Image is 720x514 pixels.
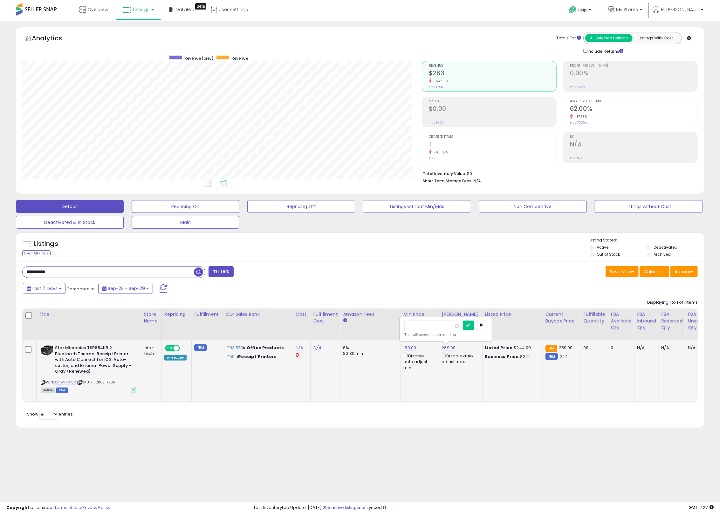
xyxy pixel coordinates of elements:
[209,266,233,277] button: Filters
[556,35,581,41] div: Totals For
[442,311,479,318] div: [PERSON_NAME]
[584,311,606,324] div: Fulfillable Quantity
[184,56,213,61] span: Revenue (prev)
[570,121,587,125] small: Prev: 75.00%
[637,311,656,331] div: FBA inbound Qty
[661,6,699,13] span: Hi [PERSON_NAME]
[570,135,697,139] span: ROI
[429,141,556,149] h2: 1
[313,311,338,324] div: Fulfillment Cost
[545,311,578,324] div: Current Buybox Price
[429,85,443,89] small: Prev: $798
[688,345,709,351] div: N/A
[22,250,51,256] div: Clear All Filters
[231,56,248,61] span: Revenue
[606,266,639,277] button: Save View
[133,6,149,13] span: Listings
[597,252,620,257] label: Out of Stock
[485,354,538,360] div: $244
[423,171,466,176] b: Total Inventory Value:
[429,100,556,103] span: Profit
[429,70,556,78] h2: $283
[442,345,456,351] a: 269.00
[578,7,587,13] span: Help
[164,355,187,361] div: Win BuyBox
[132,216,239,229] button: Main
[570,64,697,68] span: Profit [PERSON_NAME]
[590,237,704,243] p: Listing States:
[164,311,189,318] div: Repricing
[632,34,680,42] button: Listings With Cost
[176,6,196,13] span: DataHub
[247,345,284,351] span: Office Products
[195,3,206,10] div: Tooltip anchor
[226,345,288,351] p: in
[166,346,174,351] span: ON
[77,380,115,385] span: | SKU: 7I-2R0E-XKGR
[194,311,220,318] div: Fulfillment
[296,311,308,318] div: Cost
[442,352,477,365] div: Disable auto adjust max
[296,345,303,351] a: N/A
[98,283,153,294] button: Sep-23 - Sep-29
[429,105,556,114] h2: $0.00
[647,300,698,306] div: Displaying 1 to 1 of 1 items
[23,283,65,294] button: Last 7 Days
[41,345,136,392] div: ASIN:
[670,266,698,277] button: Actions
[585,34,633,42] button: All Selected Listings
[226,311,290,318] div: Cur Sales Rank
[87,6,108,13] span: Overview
[570,105,697,114] h2: 62.00%
[485,354,520,360] b: Business Price:
[226,345,243,351] span: #93,573
[429,64,556,68] span: Revenue
[432,150,448,155] small: -66.67%
[485,345,514,351] b: Listed Price:
[16,200,124,213] button: Default
[132,200,239,213] button: Repricing On
[644,268,664,275] span: Columns
[662,311,683,331] div: FBA Reserved Qty
[32,34,74,44] h5: Analytics
[429,156,438,160] small: Prev: 3
[16,216,124,229] button: Deactivated & In Stock
[570,70,697,78] h2: 0.00%
[570,141,697,149] h2: N/A
[653,6,703,21] a: Hi [PERSON_NAME]
[637,345,654,351] div: N/A
[579,47,631,55] div: Include Returns
[66,286,96,292] span: Compared to:
[403,311,436,318] div: Min Price
[559,354,568,360] span: 244
[27,411,73,417] span: Show: entries
[144,345,157,356] div: Info-Tech
[343,345,396,351] div: 8%
[473,178,481,184] span: N/A
[41,345,53,356] img: 413CRE9pT8L._SL40_.jpg
[343,318,347,323] small: Amazon Fees.
[662,345,681,351] div: N/A
[423,178,472,184] b: Short Term Storage Fees:
[573,114,587,119] small: -17.33%
[654,245,677,250] label: Deactivated
[144,311,159,324] div: Store Name
[432,79,449,84] small: -64.58%
[226,354,288,360] p: in
[485,345,538,351] div: $244.00
[569,6,577,14] i: Get Help
[226,354,235,360] span: #50
[363,200,471,213] button: Listings without Min/Max
[640,266,669,277] button: Columns
[423,169,693,177] li: $0
[611,345,629,351] div: 0
[616,6,638,13] span: My Stores
[403,352,434,371] div: Disable auto adjust min
[41,388,55,393] span: All listings currently available for purchase on Amazon
[654,252,671,257] label: Archived
[570,85,585,89] small: Prev: 0.00%
[479,200,587,213] button: Non Competitive
[595,200,703,213] button: Listings without Cost
[545,353,558,360] small: FBM
[545,345,557,352] small: FBA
